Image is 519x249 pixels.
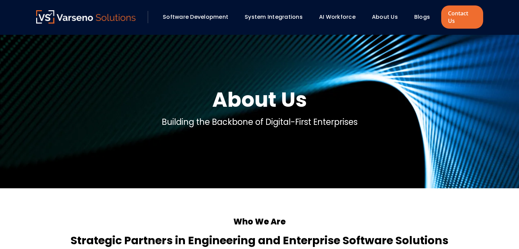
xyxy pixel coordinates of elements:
[319,13,356,21] a: AI Workforce
[163,13,228,21] a: Software Development
[212,86,307,113] h1: About Us
[411,11,439,23] div: Blogs
[162,116,358,128] p: Building the Backbone of Digital-First Enterprises
[414,13,430,21] a: Blogs
[36,10,136,24] img: Varseno Solutions – Product Engineering & IT Services
[36,232,483,249] h4: Strategic Partners in Engineering and Enterprise Software Solutions
[316,11,365,23] div: AI Workforce
[36,216,483,228] h5: Who We Are
[369,11,407,23] div: About Us
[245,13,303,21] a: System Integrations
[241,11,312,23] div: System Integrations
[372,13,398,21] a: About Us
[441,5,483,29] a: Contact Us
[159,11,238,23] div: Software Development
